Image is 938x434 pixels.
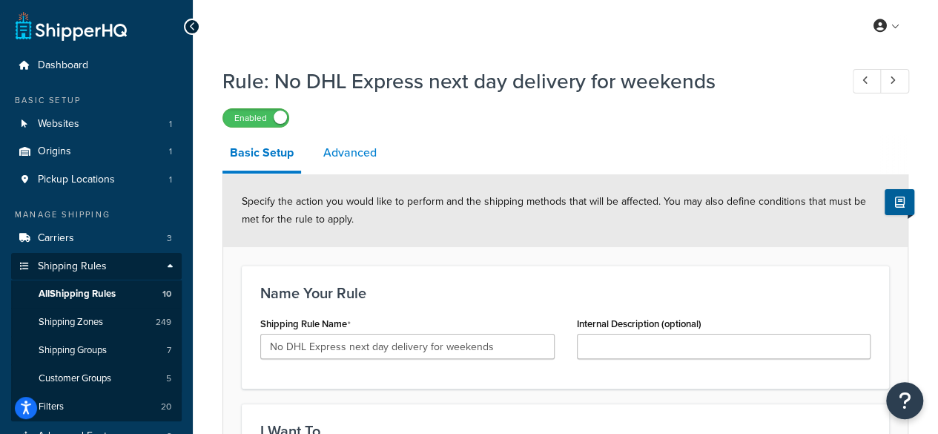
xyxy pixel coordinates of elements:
[169,145,172,158] span: 1
[11,94,182,107] div: Basic Setup
[169,118,172,131] span: 1
[39,316,103,329] span: Shipping Zones
[166,372,171,385] span: 5
[886,382,923,419] button: Open Resource Center
[11,337,182,364] li: Shipping Groups
[11,393,182,421] li: Filters
[222,67,825,96] h1: Rule: No DHL Express next day delivery for weekends
[156,316,171,329] span: 249
[38,260,107,273] span: Shipping Rules
[39,344,107,357] span: Shipping Groups
[853,69,882,93] a: Previous Record
[11,111,182,138] a: Websites1
[260,285,871,301] h3: Name Your Rule
[11,365,182,392] a: Customer Groups5
[38,232,74,245] span: Carriers
[38,118,79,131] span: Websites
[169,174,172,186] span: 1
[11,166,182,194] a: Pickup Locations1
[11,225,182,252] li: Carriers
[223,109,288,127] label: Enabled
[880,69,909,93] a: Next Record
[242,194,866,227] span: Specify the action you would like to perform and the shipping methods that will be affected. You ...
[11,52,182,79] a: Dashboard
[11,253,182,422] li: Shipping Rules
[39,288,116,300] span: All Shipping Rules
[11,138,182,165] li: Origins
[11,309,182,336] li: Shipping Zones
[38,145,71,158] span: Origins
[161,401,171,413] span: 20
[222,135,301,174] a: Basic Setup
[260,318,351,330] label: Shipping Rule Name
[11,280,182,308] a: AllShipping Rules10
[11,225,182,252] a: Carriers3
[39,401,64,413] span: Filters
[885,189,914,215] button: Show Help Docs
[11,253,182,280] a: Shipping Rules
[38,59,88,72] span: Dashboard
[11,138,182,165] a: Origins1
[167,344,171,357] span: 7
[11,309,182,336] a: Shipping Zones249
[316,135,384,171] a: Advanced
[39,372,111,385] span: Customer Groups
[38,174,115,186] span: Pickup Locations
[577,318,701,329] label: Internal Description (optional)
[162,288,171,300] span: 10
[11,393,182,421] a: Filters20
[11,337,182,364] a: Shipping Groups7
[167,232,172,245] span: 3
[11,208,182,221] div: Manage Shipping
[11,111,182,138] li: Websites
[11,365,182,392] li: Customer Groups
[11,166,182,194] li: Pickup Locations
